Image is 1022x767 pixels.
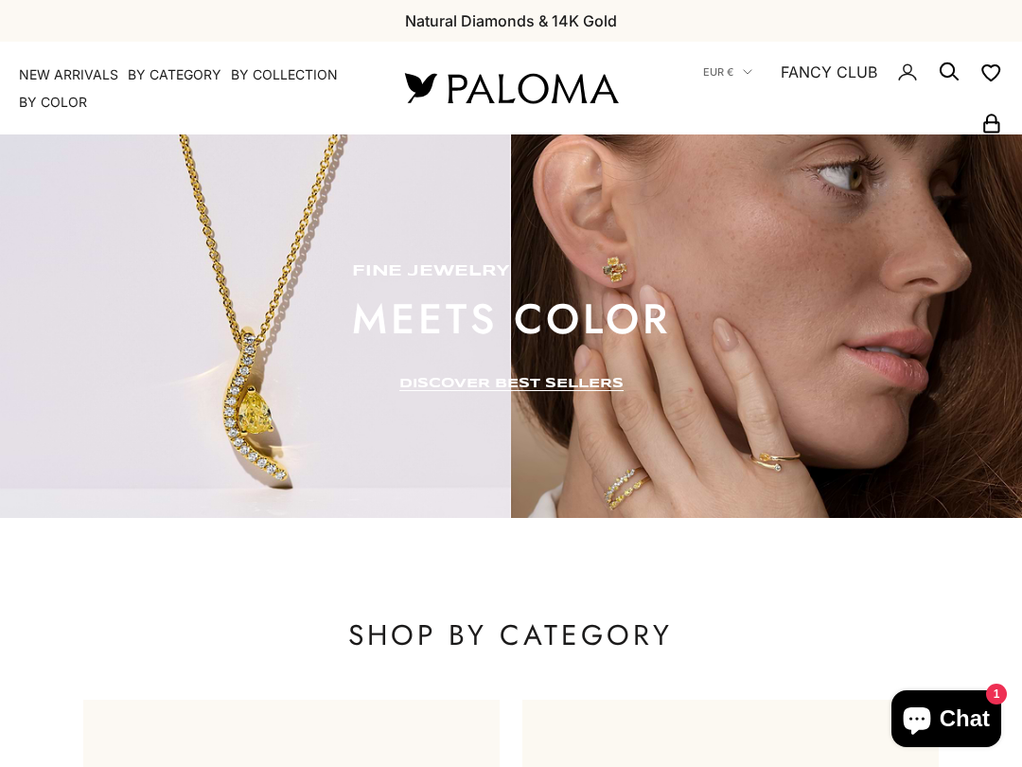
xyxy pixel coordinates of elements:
[399,376,624,391] a: DISCOVER BEST SELLERS
[231,65,338,84] summary: By Collection
[19,93,87,112] summary: By Color
[703,63,752,80] button: EUR €
[128,65,221,84] summary: By Category
[781,60,877,84] a: FANCY CLUB
[19,65,360,112] nav: Primary navigation
[352,262,671,281] p: fine jewelry
[662,42,1003,134] nav: Secondary navigation
[886,690,1007,752] inbox-online-store-chat: Shopify online store chat
[19,65,118,84] a: NEW ARRIVALS
[405,9,617,33] p: Natural Diamonds & 14K Gold
[703,63,733,80] span: EUR €
[352,300,671,338] p: meets color
[83,616,939,654] p: SHOP BY CATEGORY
